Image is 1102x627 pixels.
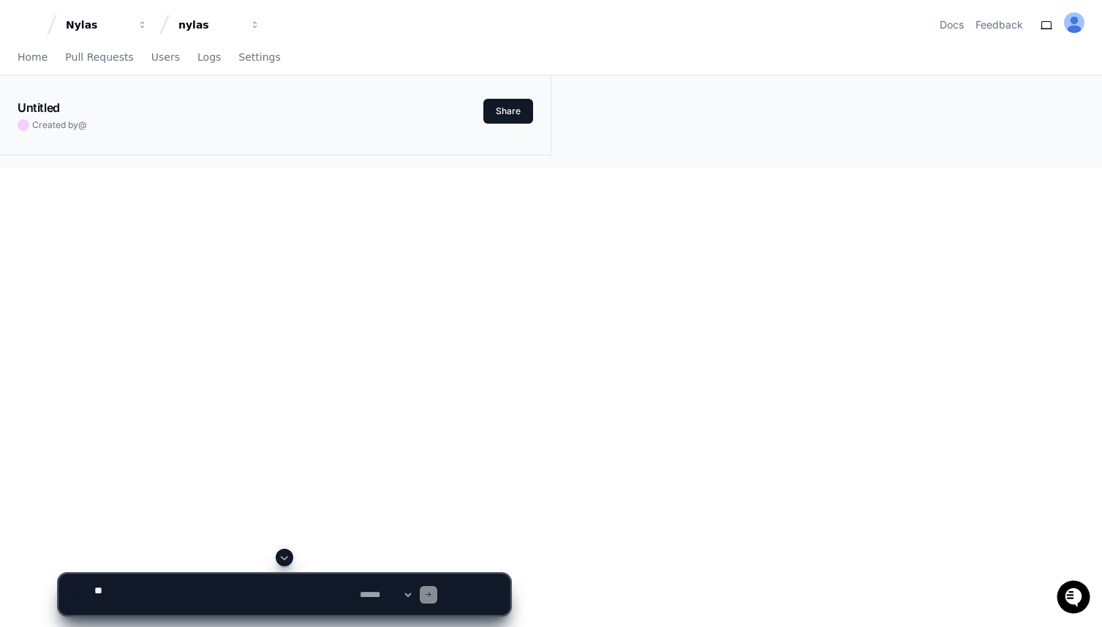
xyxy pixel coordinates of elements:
[60,12,154,38] button: Nylas
[197,53,221,61] span: Logs
[103,195,177,207] a: Powered byPylon
[178,18,241,32] div: nylas
[1064,12,1084,33] img: ALV-UjVIVO1xujVLAuPApzUHhlN9_vKf9uegmELgxzPxAbKOtnGOfPwn3iBCG1-5A44YWgjQJBvBkNNH2W5_ERJBpY8ZVwxlF...
[15,151,41,178] img: 1736555170064-99ba0984-63c1-480f-8ee9-699278ef63ed
[18,53,48,61] span: Home
[975,18,1023,32] button: Feedback
[18,99,60,116] h1: Untitled
[151,53,180,61] span: Users
[483,99,533,124] button: Share
[50,151,240,166] div: Start new chat
[197,41,221,75] a: Logs
[50,166,185,178] div: We're available if you need us!
[66,18,129,32] div: Nylas
[238,53,280,61] span: Settings
[146,196,177,207] span: Pylon
[32,119,87,131] span: Created by
[78,119,87,130] span: @
[1055,579,1095,618] iframe: Open customer support
[65,41,133,75] a: Pull Requests
[15,57,44,86] img: PlayerZero
[15,101,266,124] div: Welcome
[65,53,133,61] span: Pull Requests
[238,41,280,75] a: Settings
[18,41,48,75] a: Home
[173,12,266,38] button: nylas
[249,156,266,173] button: Start new chat
[151,41,180,75] a: Users
[940,18,964,32] a: Docs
